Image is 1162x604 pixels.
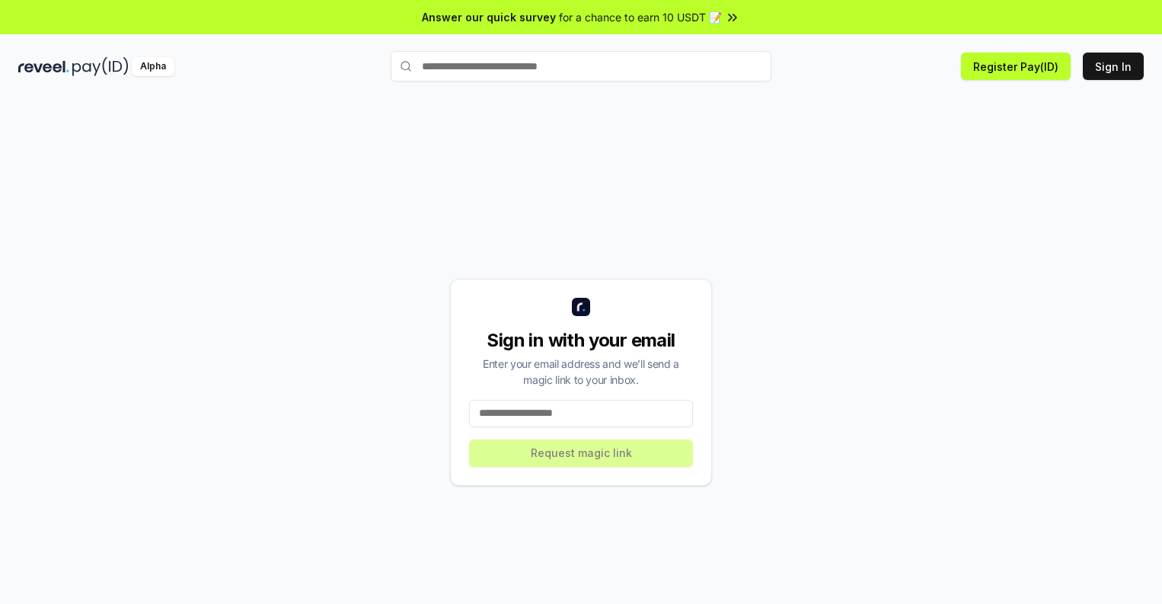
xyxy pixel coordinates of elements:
img: reveel_dark [18,57,69,76]
div: Enter your email address and we’ll send a magic link to your inbox. [469,356,693,388]
span: Answer our quick survey [422,9,556,25]
div: Sign in with your email [469,328,693,353]
span: for a chance to earn 10 USDT 📝 [559,9,722,25]
div: Alpha [132,57,174,76]
img: pay_id [72,57,129,76]
img: logo_small [572,298,590,316]
button: Sign In [1083,53,1144,80]
button: Register Pay(ID) [961,53,1071,80]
